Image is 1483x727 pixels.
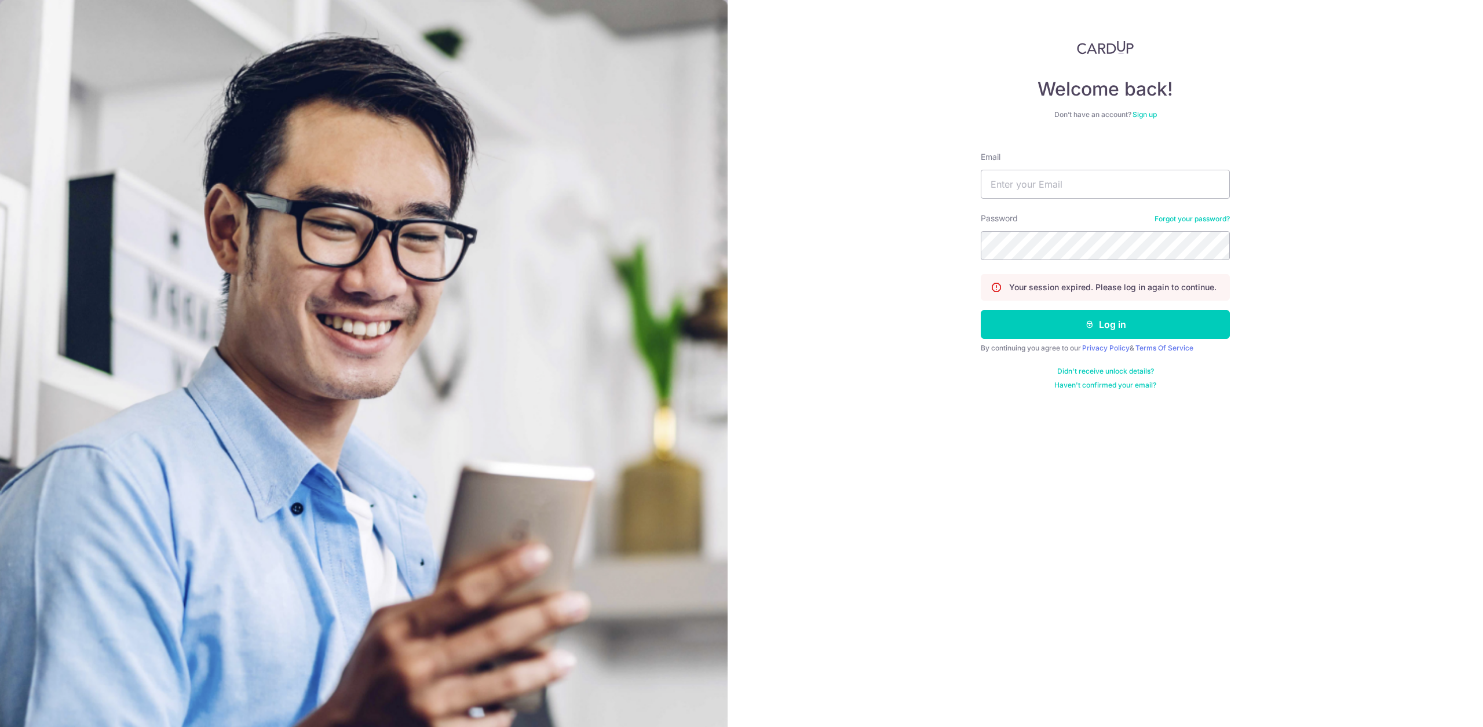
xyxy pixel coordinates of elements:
a: Terms Of Service [1135,344,1193,352]
a: Didn't receive unlock details? [1057,367,1154,376]
a: Sign up [1133,110,1157,119]
a: Haven't confirmed your email? [1054,381,1156,390]
p: Your session expired. Please log in again to continue. [1009,282,1217,293]
label: Password [981,213,1018,224]
img: CardUp Logo [1077,41,1134,54]
h4: Welcome back! [981,78,1230,101]
div: Don’t have an account? [981,110,1230,119]
input: Enter your Email [981,170,1230,199]
a: Privacy Policy [1082,344,1130,352]
a: Forgot your password? [1155,214,1230,224]
button: Log in [981,310,1230,339]
div: By continuing you agree to our & [981,344,1230,353]
label: Email [981,151,1000,163]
